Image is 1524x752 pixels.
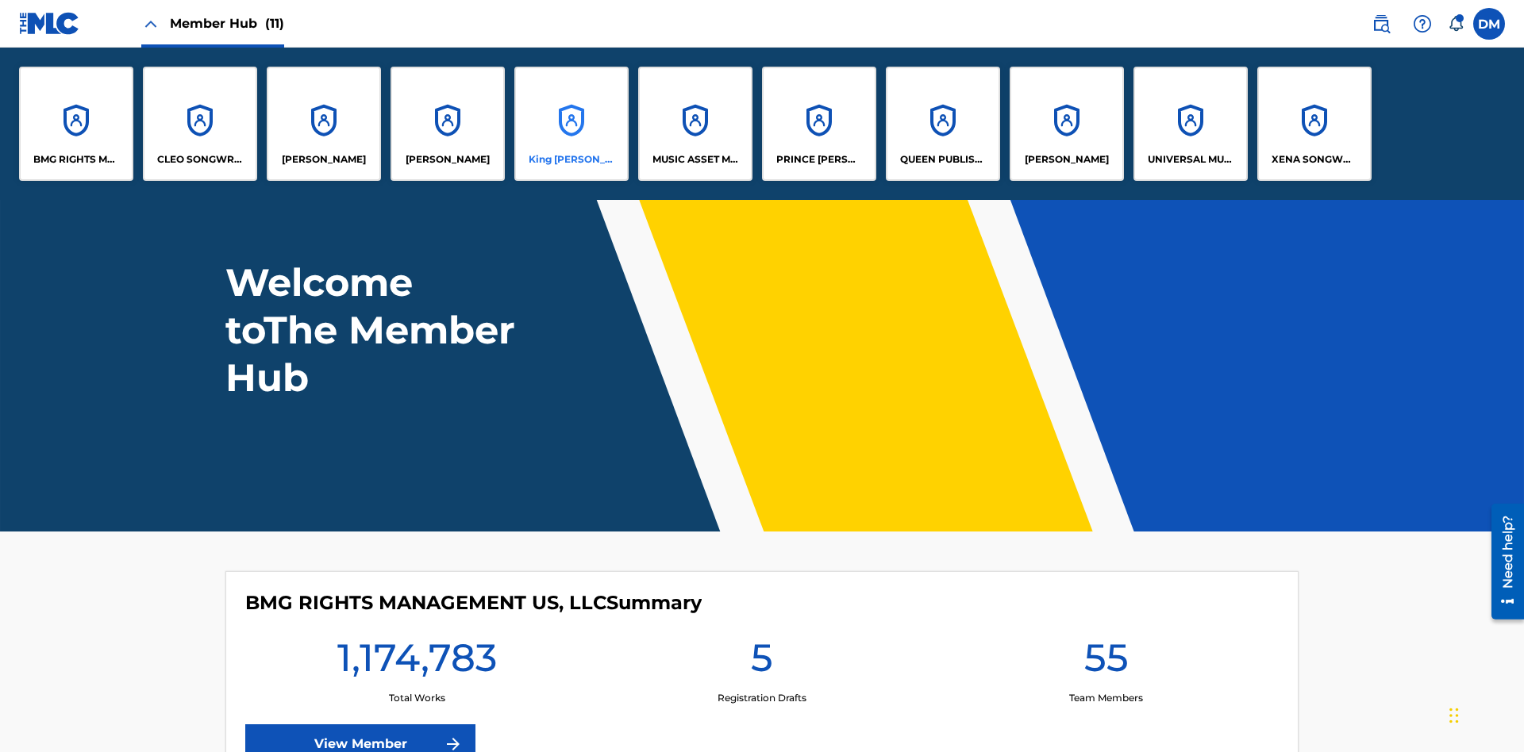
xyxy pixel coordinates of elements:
a: AccountsBMG RIGHTS MANAGEMENT US, LLC [19,67,133,181]
p: Total Works [389,691,445,705]
p: Registration Drafts [718,691,806,705]
p: QUEEN PUBLISHA [900,152,987,167]
p: BMG RIGHTS MANAGEMENT US, LLC [33,152,120,167]
img: search [1372,14,1391,33]
span: Member Hub [170,14,284,33]
img: MLC Logo [19,12,80,35]
p: ELVIS COSTELLO [282,152,366,167]
div: Notifications [1448,16,1464,32]
div: User Menu [1473,8,1505,40]
a: AccountsCLEO SONGWRITER [143,67,257,181]
a: AccountsPRINCE [PERSON_NAME] [762,67,876,181]
h1: 55 [1084,634,1129,691]
h1: 1,174,783 [337,634,497,691]
div: Drag [1449,692,1459,739]
p: UNIVERSAL MUSIC PUB GROUP [1148,152,1234,167]
iframe: Chat Widget [1445,676,1524,752]
p: XENA SONGWRITER [1272,152,1358,167]
img: help [1413,14,1432,33]
a: AccountsQUEEN PUBLISHA [886,67,1000,181]
a: AccountsKing [PERSON_NAME] [514,67,629,181]
div: Help [1407,8,1438,40]
img: Close [141,14,160,33]
span: (11) [265,16,284,31]
a: Public Search [1365,8,1397,40]
a: AccountsMUSIC ASSET MANAGEMENT (MAM) [638,67,752,181]
a: AccountsUNIVERSAL MUSIC PUB GROUP [1133,67,1248,181]
a: Accounts[PERSON_NAME] [267,67,381,181]
p: MUSIC ASSET MANAGEMENT (MAM) [652,152,739,167]
a: Accounts[PERSON_NAME] [1010,67,1124,181]
p: Team Members [1069,691,1143,705]
p: RONALD MCTESTERSON [1025,152,1109,167]
h4: BMG RIGHTS MANAGEMENT US, LLC [245,591,702,615]
h1: 5 [751,634,773,691]
p: King McTesterson [529,152,615,167]
p: EYAMA MCSINGER [406,152,490,167]
h1: Welcome to The Member Hub [225,259,522,401]
p: PRINCE MCTESTERSON [776,152,863,167]
a: AccountsXENA SONGWRITER [1257,67,1372,181]
p: CLEO SONGWRITER [157,152,244,167]
iframe: Resource Center [1480,497,1524,627]
a: Accounts[PERSON_NAME] [391,67,505,181]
